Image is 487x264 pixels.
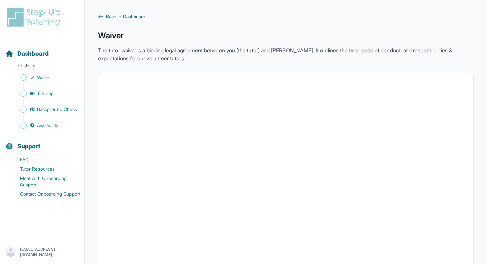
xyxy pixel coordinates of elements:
[5,73,84,82] a: Waiver
[106,13,145,20] span: Back to Dashboard
[5,105,84,114] a: Background Check
[17,49,49,58] span: Dashboard
[20,247,79,257] p: [EMAIL_ADDRESS][DOMAIN_NAME]
[5,7,64,28] img: logo
[98,13,474,20] a: Back to Dashboard
[3,62,82,72] p: To-do list
[5,89,84,98] a: Training
[37,74,51,81] span: Waiver
[37,90,54,97] span: Training
[5,174,84,189] a: Meet with Onboarding Support
[17,142,41,151] span: Support
[5,49,49,58] a: Dashboard
[5,164,84,174] a: Tutor Resources
[37,122,58,129] span: Availability
[98,46,474,62] p: The tutor waiver is a binding legal agreement between you (the tutor) and [PERSON_NAME]. It outli...
[37,106,77,113] span: Background Check
[5,121,84,130] a: Availability
[5,246,79,258] button: [EMAIL_ADDRESS][DOMAIN_NAME]
[5,189,84,199] a: Contact Onboarding Support
[5,155,84,164] a: FAQ
[98,30,474,41] h1: Waiver
[3,131,82,154] button: Support
[3,38,82,61] button: Dashboard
